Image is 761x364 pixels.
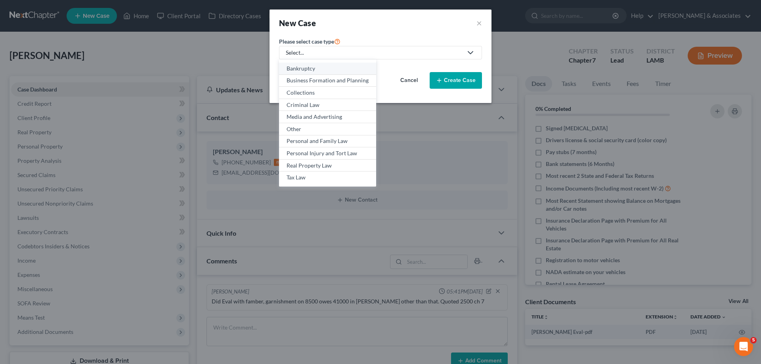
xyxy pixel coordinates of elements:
a: Business Formation and Planning [279,75,376,87]
div: Select... [286,49,463,57]
span: 5 [750,337,757,343]
button: Create Case [430,72,482,89]
div: Other [287,125,369,133]
div: Bankruptcy [287,65,369,72]
a: Real Property Law [279,160,376,172]
div: Personal Injury and Tort Law [287,149,369,157]
button: Cancel [392,72,426,88]
div: Real Property Law [287,162,369,170]
div: Media and Advertising [287,113,369,121]
div: Tax Law [287,173,369,181]
div: Business Formation and Planning [287,76,369,84]
span: Please select case type [279,38,334,45]
iframe: Intercom live chat [734,337,753,356]
a: Media and Advertising [279,111,376,123]
a: Criminal Law [279,99,376,111]
a: Collections [279,87,376,99]
a: Bankruptcy [279,63,376,75]
button: × [476,17,482,29]
div: Collections [287,89,369,97]
strong: New Case [279,18,316,28]
div: Personal and Family Law [287,137,369,145]
div: Criminal Law [287,101,369,109]
a: Personal and Family Law [279,135,376,148]
a: Personal Injury and Tort Law [279,147,376,160]
a: Other [279,123,376,135]
a: Tax Law [279,172,376,183]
